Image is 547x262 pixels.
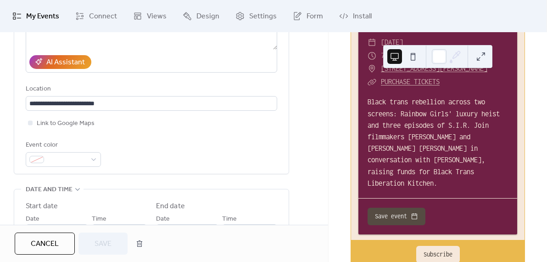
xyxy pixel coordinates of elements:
[37,118,95,129] span: Link to Google Maps
[381,49,403,63] span: 7:30pm
[368,62,376,75] div: ​
[46,57,85,68] div: AI Assistant
[29,55,91,69] button: AI Assistant
[368,36,376,49] div: ​
[26,11,59,22] span: My Events
[126,4,173,28] a: Views
[368,49,376,63] div: ​
[176,4,226,28] a: Design
[26,214,39,225] span: Date
[381,78,440,85] a: PURCHASE TICKETS
[307,11,323,22] span: Form
[196,11,219,22] span: Design
[89,11,117,22] span: Connect
[15,233,75,255] button: Cancel
[92,214,106,225] span: Time
[26,201,58,212] div: Start date
[31,239,59,250] span: Cancel
[353,11,372,22] span: Install
[381,62,487,75] a: [STREET_ADDRESS][PERSON_NAME]
[6,4,66,28] a: My Events
[381,36,403,49] span: [DATE]
[229,4,284,28] a: Settings
[26,140,99,151] div: Event color
[332,4,379,28] a: Install
[358,96,517,189] div: Black trans rebellion across two screens: Rainbow Girls' luxury heist and three episodes of S.I.R...
[368,208,425,225] button: Save event
[26,184,73,195] span: Date and time
[68,4,124,28] a: Connect
[222,214,237,225] span: Time
[368,75,376,89] div: ​
[156,201,185,212] div: End date
[249,11,277,22] span: Settings
[156,214,170,225] span: Date
[286,4,330,28] a: Form
[26,84,275,95] div: Location
[147,11,167,22] span: Views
